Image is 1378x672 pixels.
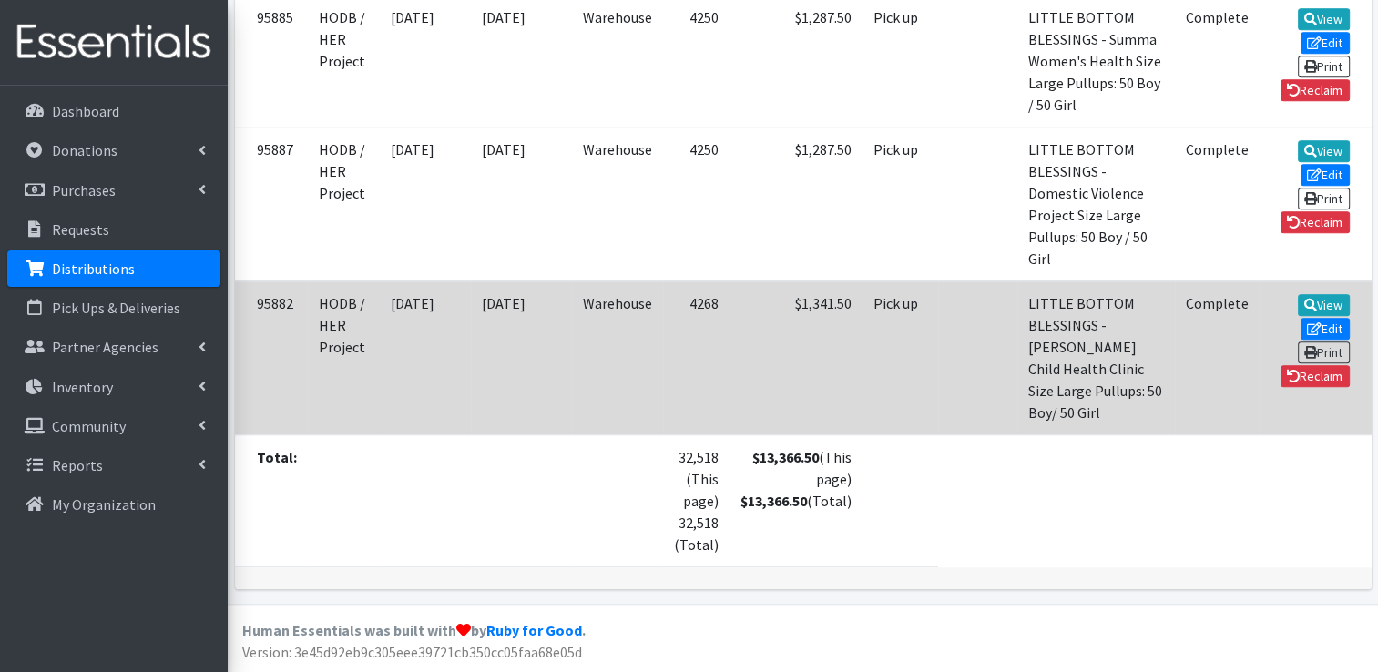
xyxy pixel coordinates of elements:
[7,329,220,365] a: Partner Agencies
[1175,280,1260,434] td: Complete
[52,378,113,396] p: Inventory
[7,369,220,405] a: Inventory
[730,434,863,566] td: (This page) (Total)
[7,132,220,168] a: Donations
[380,127,471,280] td: [DATE]
[1301,318,1350,340] a: Edit
[663,434,730,566] td: 32,518 (This page) 32,518 (Total)
[7,408,220,444] a: Community
[52,417,126,435] p: Community
[7,211,220,248] a: Requests
[7,486,220,523] a: My Organization
[1298,8,1350,30] a: View
[52,220,109,239] p: Requests
[7,12,220,73] img: HumanEssentials
[486,621,582,639] a: Ruby for Good
[1301,32,1350,54] a: Edit
[52,102,119,120] p: Dashboard
[752,448,819,466] strong: $13,366.50
[863,280,938,434] td: Pick up
[863,127,938,280] td: Pick up
[730,280,863,434] td: $1,341.50
[572,127,663,280] td: Warehouse
[52,181,116,199] p: Purchases
[572,280,663,434] td: Warehouse
[1298,341,1350,363] a: Print
[7,172,220,209] a: Purchases
[235,280,308,434] td: 95882
[730,127,863,280] td: $1,287.50
[52,456,103,474] p: Reports
[242,643,582,661] span: Version: 3e45d92eb9c305eee39721cb350cc05faa68e05d
[308,280,380,434] td: HODB / HER Project
[1298,294,1350,316] a: View
[1298,140,1350,162] a: View
[1301,164,1350,186] a: Edit
[7,250,220,287] a: Distributions
[663,280,730,434] td: 4268
[1017,127,1175,280] td: LITTLE BOTTOM BLESSINGS - Domestic Violence Project Size Large Pullups: 50 Boy / 50 Girl
[1281,211,1350,233] a: Reclaim
[1175,127,1260,280] td: Complete
[52,299,180,317] p: Pick Ups & Deliveries
[1281,365,1350,387] a: Reclaim
[52,260,135,278] p: Distributions
[1298,188,1350,209] a: Print
[7,93,220,129] a: Dashboard
[380,280,471,434] td: [DATE]
[663,127,730,280] td: 4250
[52,338,158,356] p: Partner Agencies
[52,141,117,159] p: Donations
[1281,79,1350,101] a: Reclaim
[740,492,807,510] strong: $13,366.50
[7,447,220,484] a: Reports
[7,290,220,326] a: Pick Ups & Deliveries
[235,127,308,280] td: 95887
[471,280,572,434] td: [DATE]
[471,127,572,280] td: [DATE]
[257,448,297,466] strong: Total:
[1298,56,1350,77] a: Print
[242,621,586,639] strong: Human Essentials was built with by .
[1017,280,1175,434] td: LITTLE BOTTOM BLESSINGS - [PERSON_NAME] Child Health Clinic Size Large Pullups: 50 Boy/ 50 Girl
[52,495,156,514] p: My Organization
[308,127,380,280] td: HODB / HER Project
